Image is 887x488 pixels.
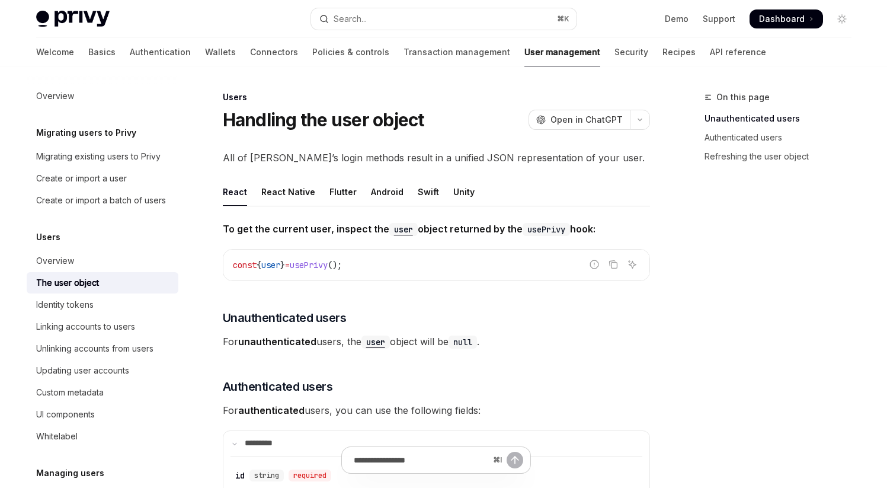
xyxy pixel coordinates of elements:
[36,171,127,186] div: Create or import a user
[27,294,178,315] a: Identity tokens
[36,276,99,290] div: The user object
[705,128,861,147] a: Authenticated users
[27,382,178,403] a: Custom metadata
[606,257,621,272] button: Copy the contents from the code block
[36,193,166,208] div: Create or import a batch of users
[261,178,315,206] div: React Native
[524,38,600,66] a: User management
[523,223,570,236] code: usePrivy
[88,38,116,66] a: Basics
[27,338,178,359] a: Unlinking accounts from users
[238,404,305,416] strong: authenticated
[36,466,104,480] h5: Managing users
[716,90,770,104] span: On this page
[27,190,178,211] a: Create or import a batch of users
[705,147,861,166] a: Refreshing the user object
[223,223,595,235] strong: To get the current user, inspect the object returned by the hook:
[223,378,333,395] span: Authenticated users
[205,38,236,66] a: Wallets
[404,38,510,66] a: Transaction management
[529,110,630,130] button: Open in ChatGPT
[36,230,60,244] h5: Users
[662,38,696,66] a: Recipes
[453,178,475,206] div: Unity
[36,385,104,400] div: Custom metadata
[418,178,439,206] div: Swift
[223,310,347,326] span: Unauthenticated users
[625,257,640,272] button: Ask AI
[587,257,602,272] button: Report incorrect code
[703,13,735,25] a: Support
[250,38,298,66] a: Connectors
[36,407,95,422] div: UI components
[27,250,178,272] a: Overview
[36,11,110,27] img: light logo
[36,363,129,378] div: Updating user accounts
[27,316,178,337] a: Linking accounts to users
[285,260,290,270] span: =
[614,38,648,66] a: Security
[36,126,136,140] h5: Migrating users to Privy
[36,429,78,444] div: Whitelabel
[354,447,488,473] input: Ask a question...
[36,89,74,103] div: Overview
[223,91,650,103] div: Users
[27,426,178,447] a: Whitelabel
[550,114,623,126] span: Open in ChatGPT
[27,168,178,189] a: Create or import a user
[27,272,178,294] a: The user object
[257,260,261,270] span: {
[311,8,577,30] button: Open search
[223,109,424,130] h1: Handling the user object
[233,260,257,270] span: const
[665,13,689,25] a: Demo
[329,178,357,206] div: Flutter
[223,402,650,419] span: For users, you can use the following fields:
[832,9,851,28] button: Toggle dark mode
[36,149,161,164] div: Migrating existing users to Privy
[36,320,135,334] div: Linking accounts to users
[710,38,766,66] a: API reference
[557,14,569,24] span: ⌘ K
[361,336,390,349] code: user
[238,336,316,347] strong: unauthenticated
[27,85,178,107] a: Overview
[449,336,477,349] code: null
[130,38,191,66] a: Authentication
[389,223,418,235] a: user
[759,13,805,25] span: Dashboard
[223,178,247,206] div: React
[361,336,390,347] a: user
[290,260,328,270] span: usePrivy
[750,9,823,28] a: Dashboard
[371,178,404,206] div: Android
[27,146,178,167] a: Migrating existing users to Privy
[389,223,418,236] code: user
[261,260,280,270] span: user
[312,38,389,66] a: Policies & controls
[36,342,153,356] div: Unlinking accounts from users
[280,260,285,270] span: }
[223,333,650,350] span: For users, the object will be .
[705,109,861,128] a: Unauthenticated users
[334,12,367,26] div: Search...
[507,452,523,468] button: Send message
[36,254,74,268] div: Overview
[328,260,342,270] span: ();
[36,298,94,312] div: Identity tokens
[27,404,178,425] a: UI components
[223,149,650,166] span: All of [PERSON_NAME]’s login methods result in a unified JSON representation of your user.
[36,38,74,66] a: Welcome
[27,360,178,381] a: Updating user accounts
